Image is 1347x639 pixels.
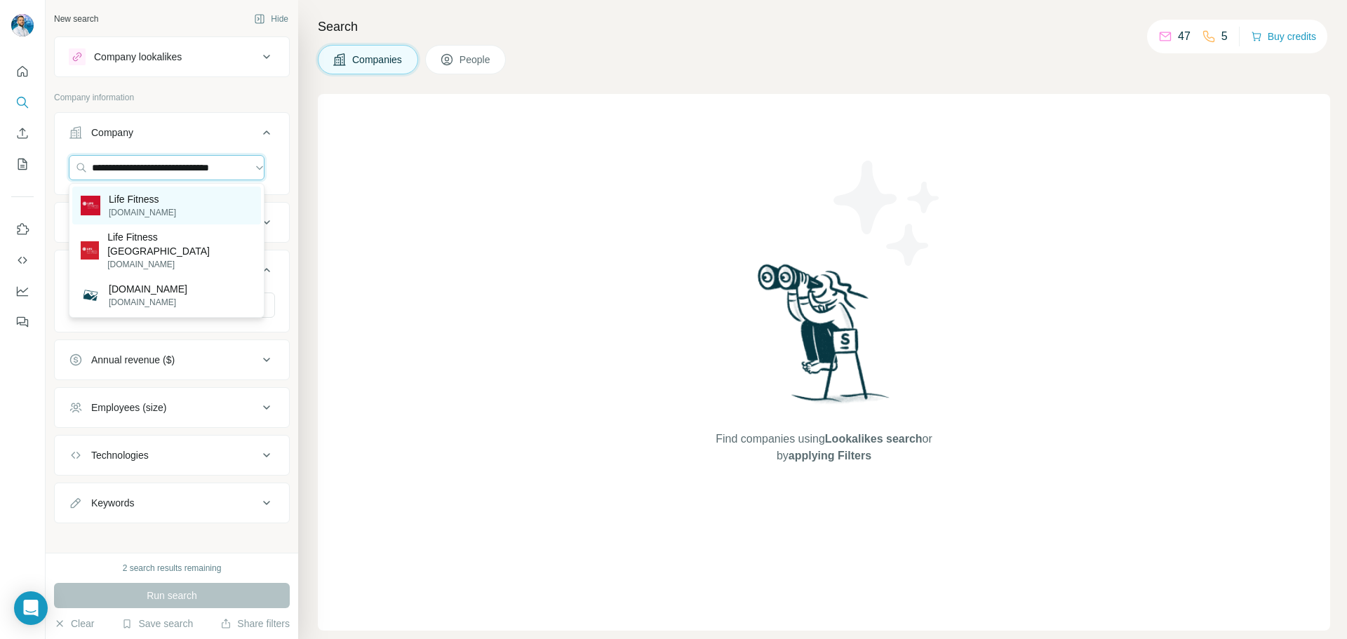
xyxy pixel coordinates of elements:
[55,391,289,424] button: Employees (size)
[55,206,289,239] button: Industry
[91,496,134,510] div: Keywords
[91,401,166,415] div: Employees (size)
[751,260,897,417] img: Surfe Illustration - Woman searching with binoculars
[318,17,1330,36] h4: Search
[81,241,99,260] img: Life Fitness Australia
[81,285,100,305] img: lifefitness.com.ro
[109,296,187,309] p: [DOMAIN_NAME]
[460,53,492,67] span: People
[123,562,222,574] div: 2 search results remaining
[1221,28,1228,45] p: 5
[91,126,133,140] div: Company
[1178,28,1191,45] p: 47
[824,150,951,276] img: Surfe Illustration - Stars
[11,278,34,304] button: Dashboard
[220,617,290,631] button: Share filters
[54,91,290,104] p: Company information
[55,486,289,520] button: Keywords
[14,591,48,625] div: Open Intercom Messenger
[11,14,34,36] img: Avatar
[55,438,289,472] button: Technologies
[81,196,100,215] img: Life Fitness
[54,13,98,25] div: New search
[11,152,34,177] button: My lists
[55,253,289,292] button: HQ location
[107,230,253,258] p: Life Fitness [GEOGRAPHIC_DATA]
[54,617,94,631] button: Clear
[55,40,289,74] button: Company lookalikes
[91,448,149,462] div: Technologies
[825,433,923,445] span: Lookalikes search
[1251,27,1316,46] button: Buy credits
[11,90,34,115] button: Search
[109,206,176,219] p: [DOMAIN_NAME]
[91,353,175,367] div: Annual revenue ($)
[11,248,34,273] button: Use Surfe API
[121,617,193,631] button: Save search
[109,192,176,206] p: Life Fitness
[109,282,187,296] p: [DOMAIN_NAME]
[11,121,34,146] button: Enrich CSV
[244,8,298,29] button: Hide
[107,258,253,271] p: [DOMAIN_NAME]
[94,50,182,64] div: Company lookalikes
[11,217,34,242] button: Use Surfe on LinkedIn
[711,431,936,464] span: Find companies using or by
[11,59,34,84] button: Quick start
[352,53,403,67] span: Companies
[11,309,34,335] button: Feedback
[55,116,289,155] button: Company
[55,343,289,377] button: Annual revenue ($)
[789,450,871,462] span: applying Filters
